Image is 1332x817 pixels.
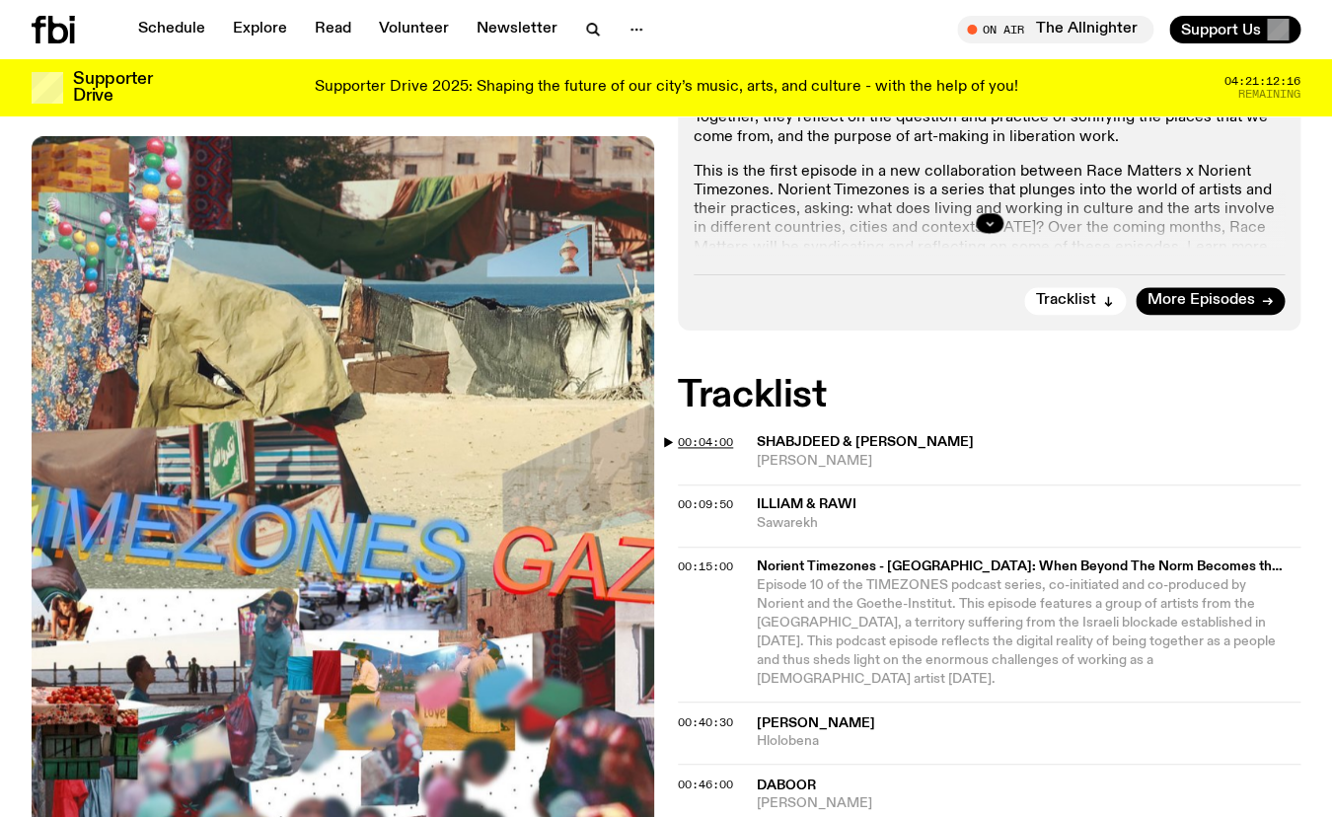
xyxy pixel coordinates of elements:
[1169,16,1300,43] button: Support Us
[678,499,733,510] button: 00:09:50
[678,716,733,727] button: 00:40:30
[757,497,856,511] span: Illiam & Rawi
[221,16,299,43] a: Explore
[757,435,974,449] span: Shabjdeed & [PERSON_NAME]
[757,793,1300,812] span: [PERSON_NAME]
[1181,21,1261,38] span: Support Us
[757,715,875,729] span: [PERSON_NAME]
[126,16,217,43] a: Schedule
[757,557,1289,576] span: Norient Timezones - [GEOGRAPHIC_DATA]: When Beyond The Norm Becomes the Norm
[678,496,733,512] span: 00:09:50
[678,558,733,574] span: 00:15:00
[1238,89,1300,100] span: Remaining
[1136,287,1285,315] a: More Episodes
[678,776,733,791] span: 00:46:00
[465,16,569,43] a: Newsletter
[315,79,1018,97] p: Supporter Drive 2025: Shaping the future of our city’s music, arts, and culture - with the help o...
[757,514,1300,533] span: Sawarekh
[1024,287,1126,315] button: Tracklist
[757,452,1300,471] span: [PERSON_NAME]
[757,578,1276,686] span: Episode 10 of the TIMEZONES podcast series, co-initiated and co-produced by Norient and the Goeth...
[957,16,1153,43] button: On AirThe Allnighter
[757,778,816,791] span: Daboor
[678,434,733,450] span: 00:04:00
[678,378,1300,413] h2: Tracklist
[678,561,733,572] button: 00:15:00
[73,71,152,105] h3: Supporter Drive
[757,731,1300,750] span: Hlolobena
[1224,76,1300,87] span: 04:21:12:16
[1036,293,1096,308] span: Tracklist
[678,779,733,789] button: 00:46:00
[678,437,733,448] button: 00:04:00
[678,713,733,729] span: 00:40:30
[303,16,363,43] a: Read
[1147,293,1255,308] span: More Episodes
[694,163,1285,276] p: This is the first episode in a new collaboration between Race Matters x Norient Timezones. Norien...
[367,16,461,43] a: Volunteer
